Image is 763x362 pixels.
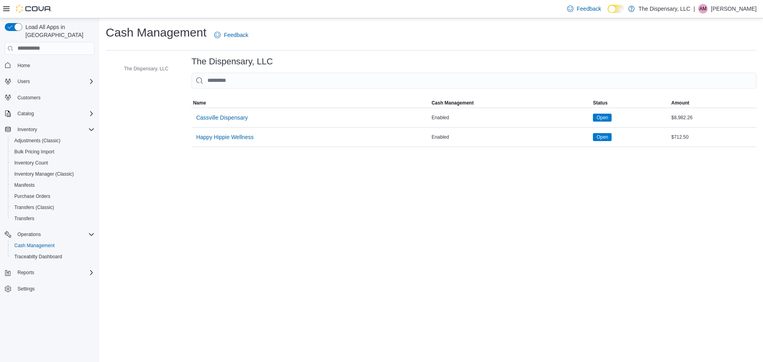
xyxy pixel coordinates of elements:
span: Reports [17,269,34,276]
a: Purchase Orders [11,192,54,201]
span: Users [14,77,95,86]
span: Open [596,134,608,141]
span: Traceabilty Dashboard [11,252,95,261]
input: This is a search bar. As you type, the results lower in the page will automatically filter. [192,73,757,89]
button: Operations [2,229,98,240]
h1: Cash Management [106,25,206,41]
a: Transfers [11,214,37,223]
span: Catalog [14,109,95,118]
p: | [693,4,695,14]
button: Settings [2,283,98,294]
span: Load All Apps in [GEOGRAPHIC_DATA] [22,23,95,39]
a: Manifests [11,180,38,190]
span: Feedback [577,5,601,13]
span: Adjustments (Classic) [14,137,60,144]
span: Open [596,114,608,121]
span: Amount [671,100,689,106]
span: Cash Management [11,241,95,250]
span: Transfers (Classic) [14,204,54,211]
button: Bulk Pricing Import [8,146,98,157]
span: Open [593,114,612,122]
a: Transfers (Classic) [11,203,57,212]
button: Amount [670,98,757,108]
span: Reports [14,268,95,277]
span: Cash Management [14,242,54,249]
span: Open [593,133,612,141]
span: Happy Hippie Wellness [196,133,254,141]
a: Settings [14,284,38,294]
button: Home [2,60,98,71]
div: Alisha Madison [698,4,708,14]
a: Feedback [564,1,604,17]
button: Transfers [8,213,98,224]
a: Inventory Count [11,158,51,168]
a: Inventory Manager (Classic) [11,169,77,179]
nav: Complex example [5,56,95,316]
span: Cash Management [432,100,474,106]
span: Feedback [224,31,248,39]
button: Catalog [2,108,98,119]
a: Traceabilty Dashboard [11,252,65,261]
p: [PERSON_NAME] [711,4,757,14]
a: Adjustments (Classic) [11,136,64,145]
span: The Dispensary, LLC [124,66,168,72]
div: Enabled [430,132,591,142]
button: Inventory [14,125,40,134]
button: Name [192,98,430,108]
button: Operations [14,230,44,239]
span: Customers [17,95,41,101]
button: Reports [14,268,37,277]
button: Users [2,76,98,87]
span: Status [593,100,608,106]
button: Catalog [14,109,37,118]
span: Home [14,60,95,70]
a: Cash Management [11,241,58,250]
span: Settings [17,286,35,292]
span: Transfers (Classic) [11,203,95,212]
button: Happy Hippie Wellness [193,129,257,145]
span: Inventory Manager (Classic) [11,169,95,179]
a: Customers [14,93,44,103]
span: Adjustments (Classic) [11,136,95,145]
button: The Dispensary, LLC [113,64,172,74]
span: Settings [14,284,95,294]
span: Manifests [14,182,35,188]
div: $712.50 [670,132,757,142]
span: Operations [17,231,41,238]
button: Inventory Count [8,157,98,168]
button: Transfers (Classic) [8,202,98,213]
button: Cash Management [430,98,591,108]
span: Inventory [17,126,37,133]
span: Cassville Dispensary [196,114,248,122]
span: Catalog [17,110,34,117]
span: AM [699,4,707,14]
button: Purchase Orders [8,191,98,202]
a: Bulk Pricing Import [11,147,58,157]
span: Purchase Orders [11,192,95,201]
h3: The Dispensary, LLC [192,57,273,66]
span: Inventory Count [11,158,95,168]
img: Cova [16,5,52,13]
button: Cassville Dispensary [193,110,251,126]
button: Inventory [2,124,98,135]
span: Transfers [11,214,95,223]
button: Manifests [8,180,98,191]
span: Operations [14,230,95,239]
span: Name [193,100,206,106]
button: Adjustments (Classic) [8,135,98,146]
p: The Dispensary, LLC [639,4,690,14]
span: Inventory Manager (Classic) [14,171,74,177]
span: Traceabilty Dashboard [14,254,62,260]
span: Bulk Pricing Import [14,149,54,155]
div: Enabled [430,113,591,122]
button: Traceabilty Dashboard [8,251,98,262]
span: Inventory Count [14,160,48,166]
button: Reports [2,267,98,278]
span: Purchase Orders [14,193,50,199]
span: Bulk Pricing Import [11,147,95,157]
span: Manifests [11,180,95,190]
div: $8,982.26 [670,113,757,122]
span: Dark Mode [608,13,608,14]
span: Inventory [14,125,95,134]
button: Status [591,98,670,108]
